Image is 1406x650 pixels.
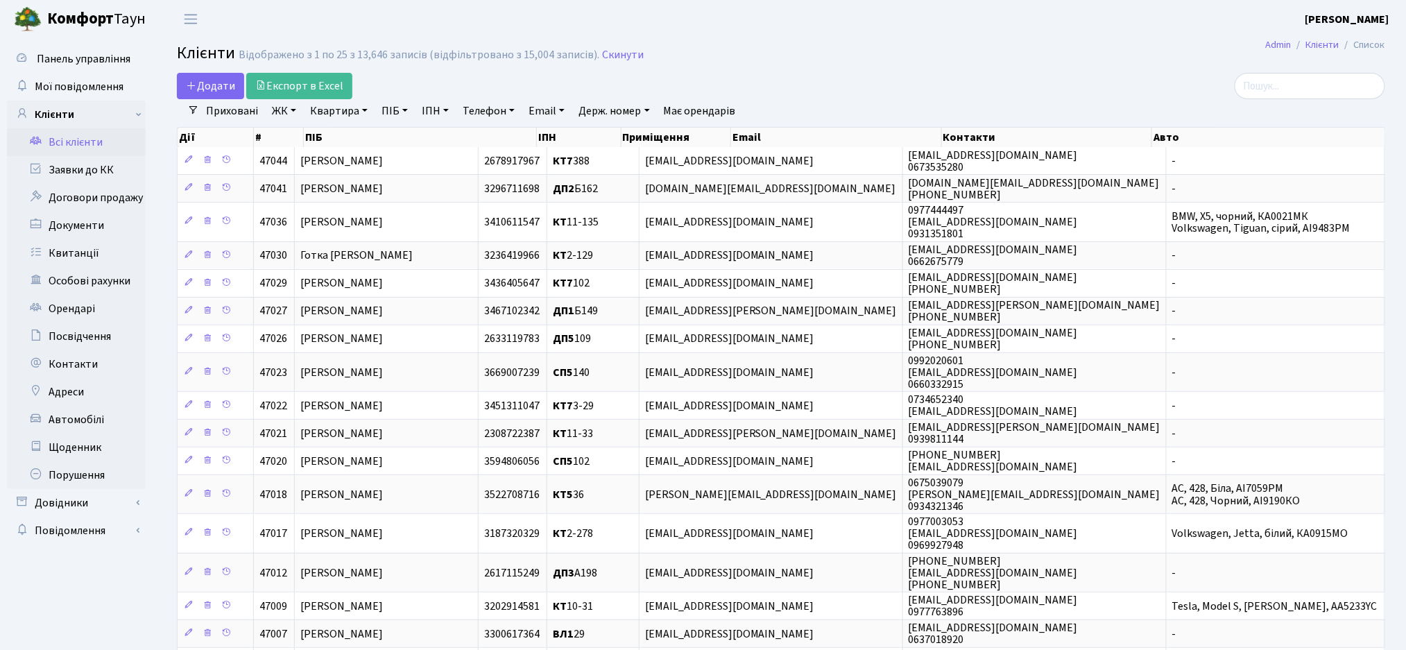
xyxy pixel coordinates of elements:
span: 102 [553,276,590,291]
a: Email [523,99,570,123]
a: ІПН [416,99,454,123]
b: КТ [553,599,567,614]
span: [EMAIL_ADDRESS][DOMAIN_NAME] [645,276,814,291]
button: Переключити навігацію [173,8,208,31]
span: [DOMAIN_NAME][EMAIL_ADDRESS][DOMAIN_NAME] [PHONE_NUMBER] [909,176,1160,203]
span: [PERSON_NAME][EMAIL_ADDRESS][DOMAIN_NAME] [645,487,897,502]
span: [EMAIL_ADDRESS][DOMAIN_NAME] [645,248,814,264]
b: КТ7 [553,398,573,413]
span: [PERSON_NAME] [300,565,383,581]
span: - [1172,153,1176,169]
span: 47012 [259,565,287,581]
span: Tesla, Model S, [PERSON_NAME], AA5233YC [1172,599,1378,614]
span: Volkswagen, Jetta, білий, КА0915МО [1172,526,1348,541]
a: Всі клієнти [7,128,146,156]
span: 36 [553,487,584,502]
span: 109 [553,332,591,347]
span: [EMAIL_ADDRESS][DOMAIN_NAME] [645,565,814,581]
span: 2308722387 [484,426,540,441]
span: - [1172,365,1176,380]
span: 3296711698 [484,181,540,196]
span: 3202914581 [484,599,540,614]
a: Автомобілі [7,406,146,434]
a: Клієнти [7,101,146,128]
th: Дії [178,128,254,147]
span: - [1172,181,1176,196]
span: [EMAIL_ADDRESS][DOMAIN_NAME] [PHONE_NUMBER] [909,325,1078,352]
span: 3669007239 [484,365,540,380]
b: [PERSON_NAME] [1305,12,1389,27]
span: 3410611547 [484,214,540,230]
b: КТ7 [553,276,573,291]
span: 388 [553,153,590,169]
span: [EMAIL_ADDRESS][PERSON_NAME][DOMAIN_NAME] [645,426,897,441]
a: [PERSON_NAME] [1305,11,1389,28]
th: Авто [1152,128,1385,147]
a: Мої повідомлення [7,73,146,101]
span: - [1172,565,1176,581]
span: [PERSON_NAME] [300,398,383,413]
b: ДП1 [553,304,574,319]
th: ПІБ [304,128,537,147]
span: [PHONE_NUMBER] [EMAIL_ADDRESS][DOMAIN_NAME] [PHONE_NUMBER] [909,554,1078,592]
span: [PERSON_NAME] [300,276,383,291]
span: 0977003053 [EMAIL_ADDRESS][DOMAIN_NAME] 0969927948 [909,514,1078,553]
span: - [1172,398,1176,413]
a: Договори продажу [7,184,146,212]
span: Таун [47,8,146,31]
a: Держ. номер [573,99,655,123]
span: 47027 [259,304,287,319]
span: - [1172,454,1176,469]
span: [EMAIL_ADDRESS][DOMAIN_NAME] [645,454,814,469]
a: ЖК [266,99,302,123]
span: [EMAIL_ADDRESS][DOMAIN_NAME] [645,398,814,413]
a: Заявки до КК [7,156,146,184]
span: 11-135 [553,214,599,230]
span: [PERSON_NAME] [300,214,383,230]
span: Додати [186,78,235,94]
span: Готка [PERSON_NAME] [300,248,413,264]
span: [PERSON_NAME] [300,487,383,502]
span: 10-31 [553,599,593,614]
th: Контакти [942,128,1152,147]
a: Контакти [7,350,146,378]
th: ІПН [537,128,621,147]
div: Відображено з 1 по 25 з 13,646 записів (відфільтровано з 15,004 записів). [239,49,599,62]
b: ВЛ1 [553,626,574,642]
a: Квартира [305,99,373,123]
span: [PERSON_NAME] [300,426,383,441]
span: 3522708716 [484,487,540,502]
span: 2-278 [553,526,593,541]
span: [PERSON_NAME] [300,365,383,380]
span: 0734652340 [EMAIL_ADDRESS][DOMAIN_NAME] [909,392,1078,419]
span: Б162 [553,181,598,196]
span: 3594806056 [484,454,540,469]
span: 47017 [259,526,287,541]
span: [PHONE_NUMBER] [EMAIL_ADDRESS][DOMAIN_NAME] [909,447,1078,474]
span: 3236419966 [484,248,540,264]
span: 2617115249 [484,565,540,581]
span: 47021 [259,426,287,441]
a: Телефон [457,99,520,123]
b: ДП5 [553,332,574,347]
a: Панель управління [7,45,146,73]
span: 47041 [259,181,287,196]
b: Комфорт [47,8,114,30]
span: [PERSON_NAME] [300,599,383,614]
a: Експорт в Excel [246,73,352,99]
span: [EMAIL_ADDRESS][DOMAIN_NAME] 0662675779 [909,242,1078,269]
span: 3300617364 [484,626,540,642]
input: Пошук... [1235,73,1385,99]
th: Email [731,128,941,147]
span: [EMAIL_ADDRESS][DOMAIN_NAME] [645,332,814,347]
span: [EMAIL_ADDRESS][PERSON_NAME][DOMAIN_NAME] [645,304,897,319]
span: [PERSON_NAME] [300,626,383,642]
a: Щоденник [7,434,146,461]
b: КТ5 [553,487,573,502]
span: 140 [553,365,590,380]
b: СП5 [553,365,573,380]
a: Довідники [7,489,146,517]
span: 47044 [259,153,287,169]
span: [EMAIL_ADDRESS][PERSON_NAME][DOMAIN_NAME] [PHONE_NUMBER] [909,298,1160,325]
span: [EMAIL_ADDRESS][PERSON_NAME][DOMAIN_NAME] 0939811144 [909,420,1160,447]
